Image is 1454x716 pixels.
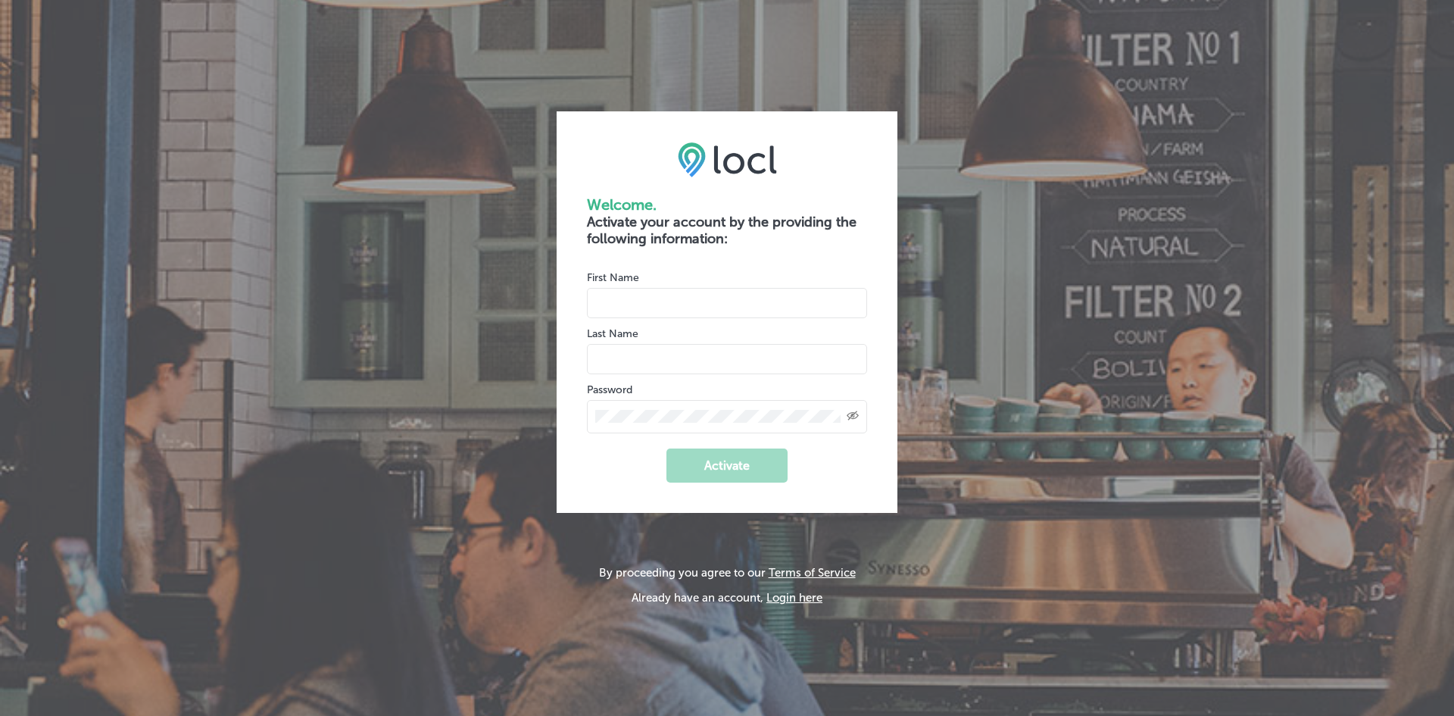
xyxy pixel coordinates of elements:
h1: Welcome. [587,195,867,214]
p: By proceeding you agree to our [599,566,856,580]
label: Last Name [587,327,638,340]
img: LOCL logo [678,142,777,177]
a: Terms of Service [769,566,856,580]
label: Password [587,383,632,396]
p: Already have an account, [599,591,856,605]
label: First Name [587,271,639,284]
button: Login here [766,591,822,605]
button: Activate [666,449,788,483]
span: Toggle password visibility [847,410,859,424]
h2: Activate your account by the providing the following information: [587,214,867,247]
